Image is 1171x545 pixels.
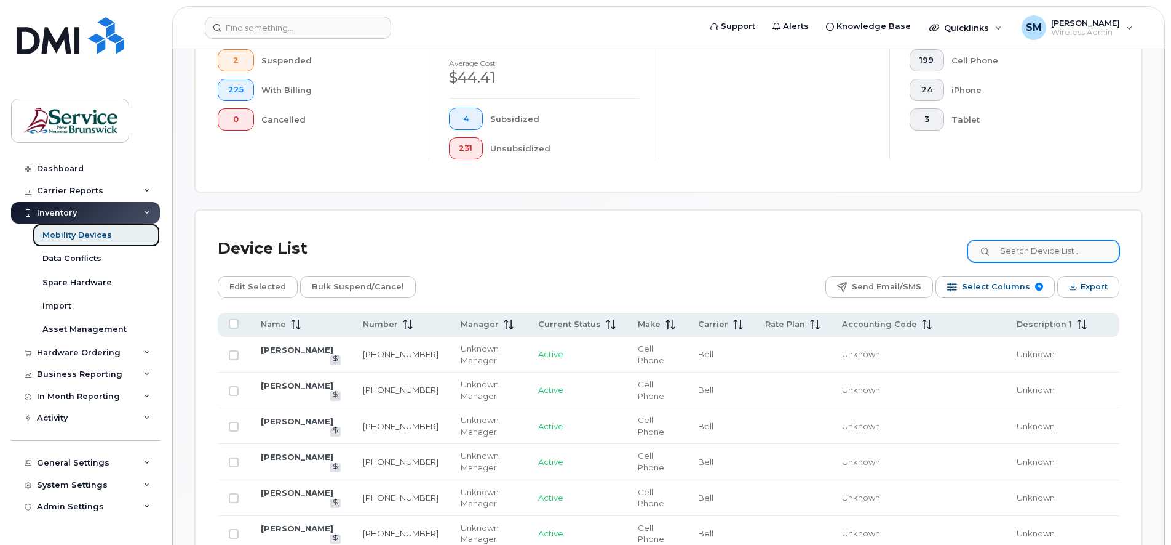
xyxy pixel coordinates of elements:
div: Cell Phone [951,49,1100,71]
span: Unknown [842,349,880,359]
span: Unknown [842,457,880,467]
span: Unknown [1017,457,1055,467]
span: Rate Plan [765,319,805,330]
span: Unknown [842,421,880,431]
span: Cell Phone [638,379,664,401]
a: [PHONE_NUMBER] [363,349,439,359]
a: [PHONE_NUMBER] [363,457,439,467]
button: Edit Selected [218,276,298,298]
span: Name [261,319,286,330]
span: Bell [698,493,713,503]
button: 231 [449,137,483,159]
button: 199 [910,49,945,71]
div: Device List [218,233,308,265]
div: Tablet [951,108,1100,131]
span: Export [1081,278,1108,296]
span: Bulk Suspend/Cancel [312,278,404,296]
span: 9 [1035,283,1043,291]
span: Wireless Admin [1051,28,1120,38]
a: [PHONE_NUMBER] [363,528,439,538]
span: Unknown [1017,421,1055,431]
div: Quicklinks [921,15,1010,40]
span: Cell Phone [638,344,664,365]
a: View Last Bill [330,535,341,544]
span: 3 [919,115,934,124]
span: Carrier [698,319,728,330]
button: Bulk Suspend/Cancel [300,276,416,298]
div: Unknown Manager [461,414,515,437]
span: Active [538,457,563,467]
div: Unknown Manager [461,343,515,366]
span: Send Email/SMS [852,278,921,296]
span: Accounting Code [842,319,917,330]
span: Active [538,493,563,503]
a: [PERSON_NAME] [261,452,333,462]
span: Unknown [1017,493,1055,503]
span: Bell [698,385,713,395]
span: Quicklinks [944,23,989,33]
span: 0 [228,115,244,124]
a: [PERSON_NAME] [261,416,333,426]
span: Active [538,421,563,431]
a: [PHONE_NUMBER] [363,385,439,395]
div: Unknown Manager [461,379,515,402]
a: [PERSON_NAME] [261,381,333,390]
div: Unknown Manager [461,486,515,509]
span: 225 [228,85,244,95]
span: Unknown [1017,385,1055,395]
div: Sonia Manuel [1013,15,1141,40]
span: Active [538,528,563,538]
div: Subsidized [490,108,639,130]
span: SM [1026,20,1042,35]
a: Knowledge Base [817,14,919,39]
div: iPhone [951,79,1100,101]
input: Search Device List ... [967,240,1119,262]
span: 231 [459,143,472,153]
span: Unknown [842,528,880,538]
span: 24 [919,85,934,95]
span: Select Columns [962,278,1030,296]
span: 199 [919,55,934,65]
a: [PERSON_NAME] [261,345,333,355]
div: Cancelled [261,108,409,131]
a: Support [702,14,764,39]
a: View Last Bill [330,355,341,365]
span: Cell Phone [638,523,664,544]
button: 225 [218,79,254,101]
a: Alerts [764,14,817,39]
span: Active [538,385,563,395]
span: 4 [459,114,472,124]
span: Knowledge Base [836,20,911,33]
span: Unknown [1017,349,1055,359]
span: Bell [698,421,713,431]
span: Alerts [783,20,809,33]
span: Make [638,319,661,330]
a: [PHONE_NUMBER] [363,493,439,503]
span: Bell [698,457,713,467]
span: Current Status [538,319,601,330]
span: Active [538,349,563,359]
div: $44.41 [449,67,640,88]
span: Unknown [842,385,880,395]
button: 0 [218,108,254,131]
button: Export [1057,276,1119,298]
button: Select Columns 9 [935,276,1055,298]
span: [PERSON_NAME] [1051,18,1120,28]
input: Find something... [205,17,391,39]
div: Unknown Manager [461,522,515,545]
a: View Last Bill [330,427,341,436]
span: Cell Phone [638,451,664,472]
div: With Billing [261,79,409,101]
span: Unknown [842,493,880,503]
button: 4 [449,108,483,130]
div: Unknown Manager [461,450,515,473]
span: Unknown [1017,528,1055,538]
div: Unsubsidized [490,137,639,159]
h4: Average cost [449,59,640,67]
span: Cell Phone [638,487,664,509]
span: Support [721,20,755,33]
a: [PERSON_NAME] [261,523,333,533]
a: [PERSON_NAME] [261,488,333,498]
span: Edit Selected [229,278,286,296]
a: View Last Bill [330,463,341,472]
